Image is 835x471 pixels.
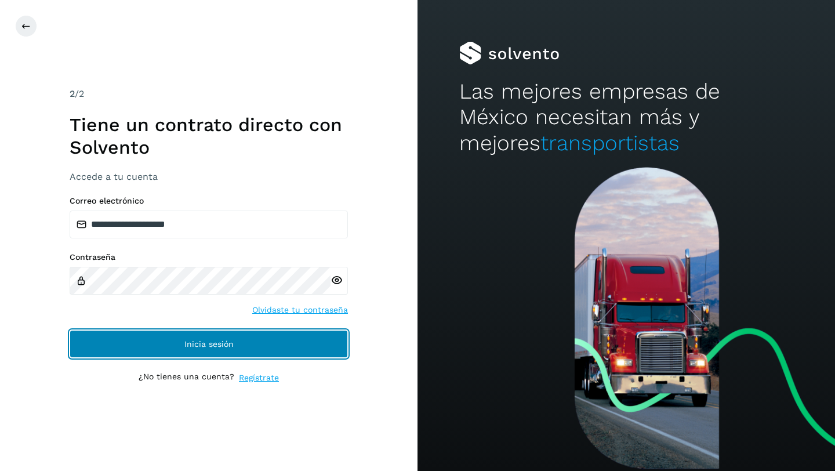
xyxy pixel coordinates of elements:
span: Inicia sesión [184,340,234,348]
h1: Tiene un contrato directo con Solvento [70,114,348,158]
span: 2 [70,88,75,99]
label: Contraseña [70,252,348,262]
button: Inicia sesión [70,330,348,358]
a: Olvidaste tu contraseña [252,304,348,316]
h2: Las mejores empresas de México necesitan más y mejores [459,79,793,156]
div: /2 [70,87,348,101]
a: Regístrate [239,372,279,384]
p: ¿No tienes una cuenta? [139,372,234,384]
h3: Accede a tu cuenta [70,171,348,182]
span: transportistas [540,131,680,155]
label: Correo electrónico [70,196,348,206]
